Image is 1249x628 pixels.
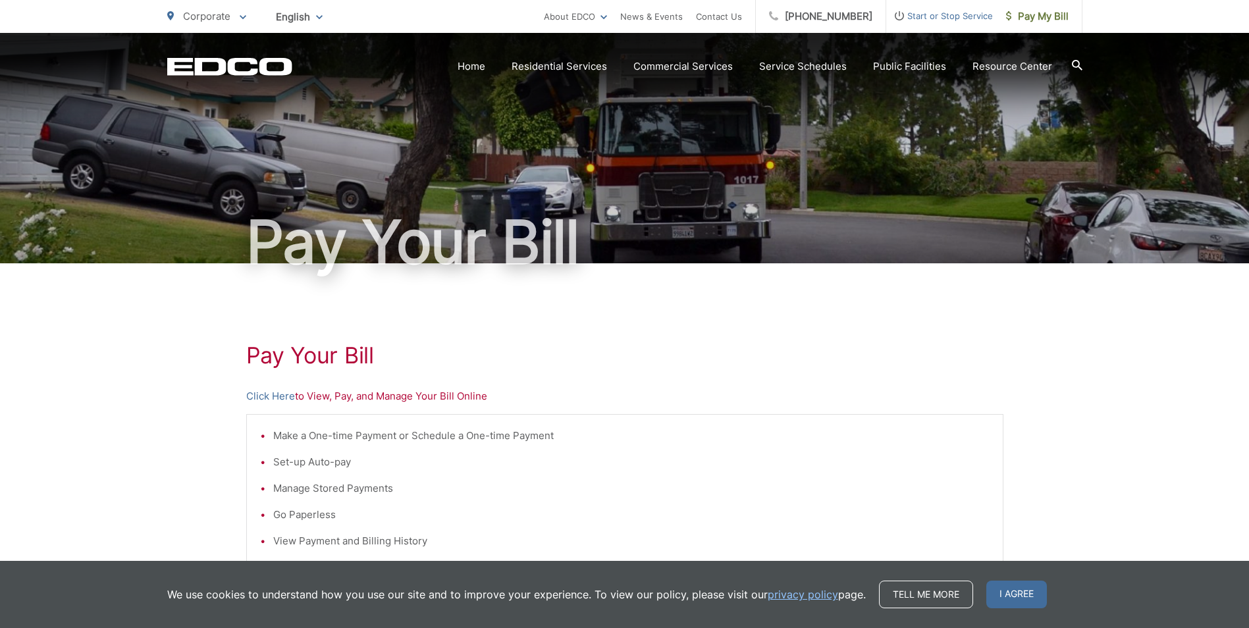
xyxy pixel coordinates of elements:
[696,9,742,24] a: Contact Us
[273,454,990,470] li: Set-up Auto-pay
[167,57,292,76] a: EDCD logo. Return to the homepage.
[512,59,607,74] a: Residential Services
[246,342,1003,369] h1: Pay Your Bill
[266,5,332,28] span: English
[246,388,295,404] a: Click Here
[1006,9,1069,24] span: Pay My Bill
[167,209,1082,275] h1: Pay Your Bill
[273,507,990,523] li: Go Paperless
[873,59,946,74] a: Public Facilities
[183,10,230,22] span: Corporate
[633,59,733,74] a: Commercial Services
[768,587,838,602] a: privacy policy
[879,581,973,608] a: Tell me more
[759,59,847,74] a: Service Schedules
[544,9,607,24] a: About EDCO
[273,481,990,496] li: Manage Stored Payments
[273,428,990,444] li: Make a One-time Payment or Schedule a One-time Payment
[246,388,1003,404] p: to View, Pay, and Manage Your Bill Online
[620,9,683,24] a: News & Events
[972,59,1052,74] a: Resource Center
[986,581,1047,608] span: I agree
[273,533,990,549] li: View Payment and Billing History
[167,587,866,602] p: We use cookies to understand how you use our site and to improve your experience. To view our pol...
[458,59,485,74] a: Home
